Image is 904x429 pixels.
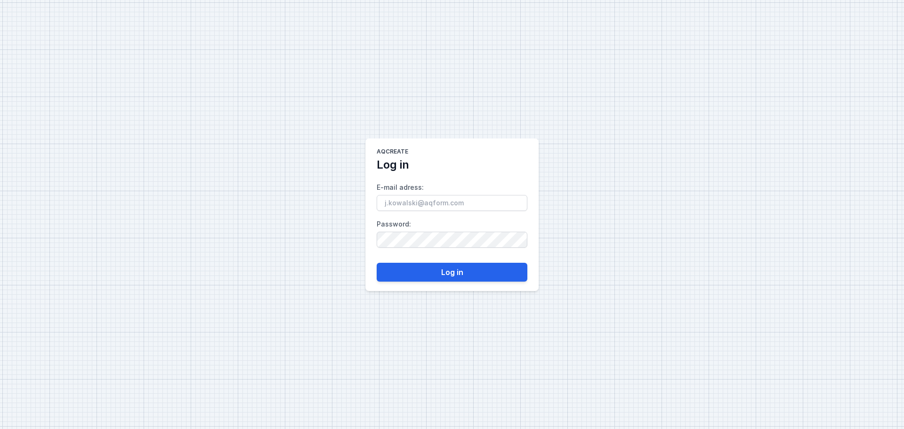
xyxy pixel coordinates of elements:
button: Log in [377,263,527,282]
h2: Log in [377,157,409,172]
label: E-mail adress : [377,180,527,211]
input: E-mail adress: [377,195,527,211]
h1: AQcreate [377,148,408,157]
label: Password : [377,217,527,248]
input: Password: [377,232,527,248]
